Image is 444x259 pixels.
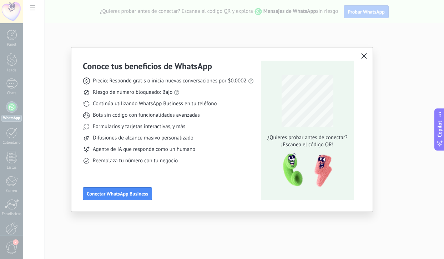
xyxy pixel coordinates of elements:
[265,141,349,148] span: ¡Escanea el código QR!
[265,134,349,141] span: ¿Quieres probar antes de conectar?
[277,151,333,189] img: qr-pic-1x.png
[93,157,178,164] span: Reemplaza tu número con tu negocio
[93,77,247,85] span: Precio: Responde gratis o inicia nuevas conversaciones por $0.0002
[83,187,152,200] button: Conectar WhatsApp Business
[87,191,148,196] span: Conectar WhatsApp Business
[83,61,212,72] h3: Conoce tus beneficios de WhatsApp
[93,146,195,153] span: Agente de IA que responde como un humano
[93,112,200,119] span: Bots sin código con funcionalidades avanzadas
[93,89,172,96] span: Riesgo de número bloqueado: Bajo
[93,100,217,107] span: Continúa utilizando WhatsApp Business en tu teléfono
[436,121,443,137] span: Copilot
[93,123,185,130] span: Formularios y tarjetas interactivas, y más
[93,134,193,142] span: Difusiones de alcance masivo personalizado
